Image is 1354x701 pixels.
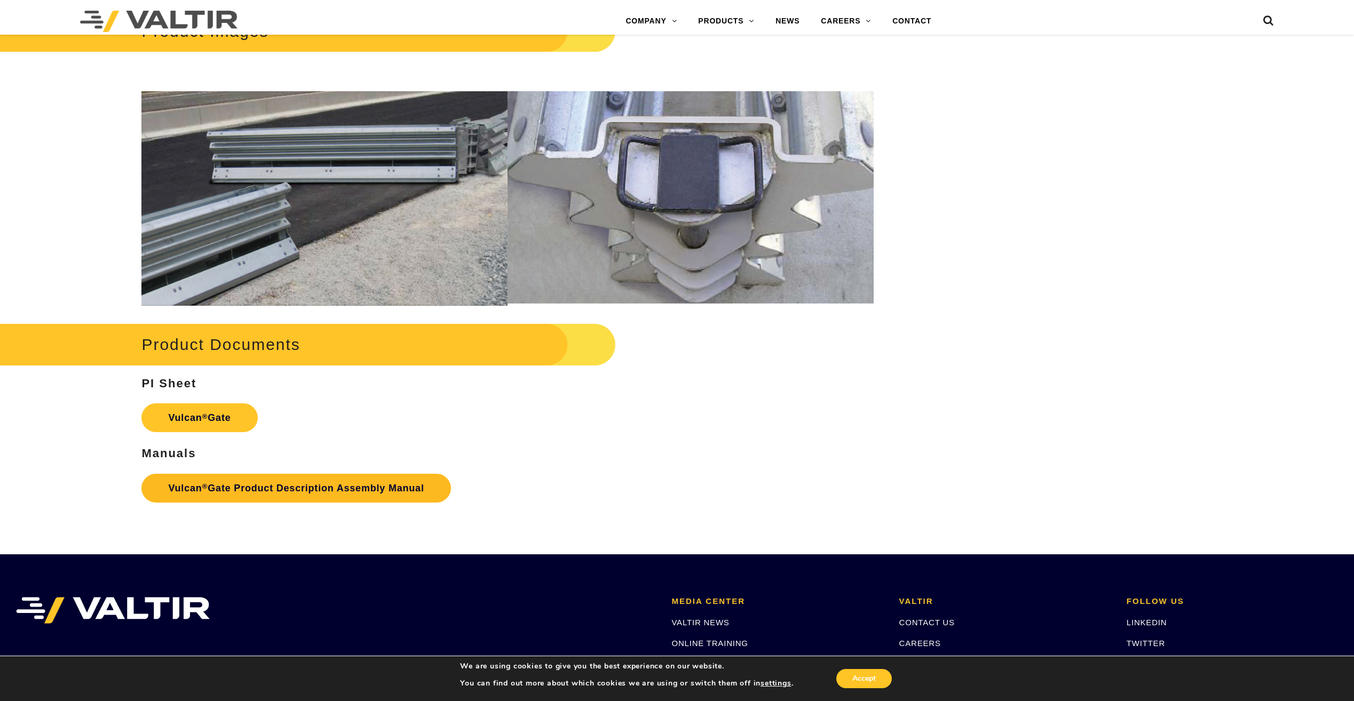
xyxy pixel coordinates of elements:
[16,597,210,624] img: VALTIR
[671,639,748,648] a: ONLINE TRAINING
[765,11,810,32] a: NEWS
[671,618,729,627] a: VALTIR NEWS
[899,618,955,627] a: CONTACT US
[899,597,1111,606] h2: VALTIR
[687,11,765,32] a: PRODUCTS
[1127,618,1167,627] a: LINKEDIN
[1127,597,1338,606] h2: FOLLOW US
[615,11,687,32] a: COMPANY
[882,11,942,32] a: CONTACT
[836,669,892,688] button: Accept
[168,412,231,423] strong: Vulcan Gate
[80,11,237,32] img: Valtir
[810,11,882,32] a: CAREERS
[899,639,941,648] a: CAREERS
[671,597,883,606] h2: MEDIA CENTER
[1127,639,1165,648] a: TWITTER
[460,662,793,671] p: We are using cookies to give you the best experience on our website.
[141,474,450,503] a: Vulcan®Gate Product Description Assembly Manual
[141,377,196,390] strong: PI Sheet
[761,679,791,688] button: settings
[202,482,208,490] sup: ®
[460,679,793,688] p: You can find out more about which cookies we are using or switch them off in .
[202,412,208,420] sup: ®
[141,403,257,432] a: Vulcan®Gate
[141,447,196,460] strong: Manuals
